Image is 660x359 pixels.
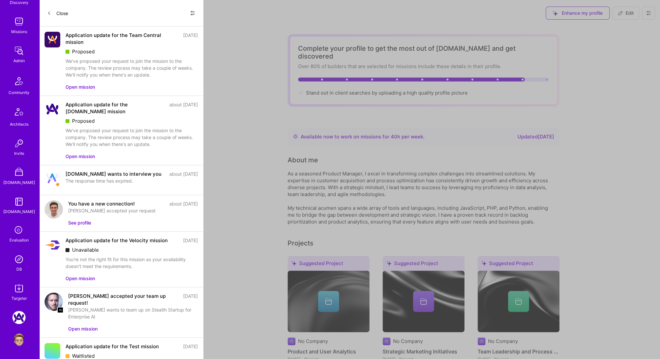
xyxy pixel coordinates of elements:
[66,32,179,45] div: Application update for the Team Central mission
[47,173,58,183] img: Company Logo
[45,237,60,253] img: Company Logo
[45,32,60,47] img: Company Logo
[54,181,61,188] img: star icon
[66,343,159,350] div: Application update for the Test mission
[13,224,25,237] i: icon SelectionTeam
[12,137,26,150] img: Invite
[3,208,35,215] div: [DOMAIN_NAME]
[11,105,27,121] img: Architects
[66,171,161,177] div: [DOMAIN_NAME] wants to interview you
[12,333,26,346] img: User Avatar
[12,166,26,179] img: A Store
[57,307,64,313] img: Company logo
[12,195,26,208] img: guide book
[66,101,165,115] div: Application update for the [DOMAIN_NAME] mission
[14,150,24,157] div: Invite
[66,153,95,160] button: Open mission
[9,237,29,243] div: Evaluation
[66,256,198,270] div: You're not the right fit for this mission as your availability doesn't meet the requirements.
[45,293,63,311] img: user avatar
[68,306,198,320] div: [PERSON_NAME] wants to team up on Stealth Startup for Enterprise AI
[169,171,198,177] div: about [DATE]
[12,311,26,324] img: A.Team: Google Calendar Integration Testing
[10,121,28,128] div: Architects
[68,207,198,214] div: [PERSON_NAME] accepted your request
[47,8,68,18] button: Close
[45,101,60,117] img: Company Logo
[16,266,22,273] div: DB
[183,343,198,350] div: [DATE]
[183,32,198,45] div: [DATE]
[45,200,63,219] img: user avatar
[68,200,135,207] div: You have a new connection!
[66,246,198,253] div: Unavailable
[66,237,168,244] div: Application update for the Velocity mission
[12,44,26,57] img: admin teamwork
[169,101,198,115] div: about [DATE]
[11,333,27,346] a: User Avatar
[183,293,198,306] div: [DATE]
[66,127,198,148] div: We've proposed your request to join the mission to the company. The review process may take a cou...
[169,200,198,207] div: about [DATE]
[68,325,98,332] button: Open mission
[11,311,27,324] a: A.Team: Google Calendar Integration Testing
[12,282,26,295] img: Skill Targeter
[12,15,26,28] img: teamwork
[66,58,198,78] div: We've proposed your request to join the mission to the company. The review process may take a cou...
[183,237,198,244] div: [DATE]
[11,73,27,89] img: Community
[11,28,27,35] div: Missions
[66,48,198,55] div: Proposed
[66,275,95,282] button: Open mission
[66,117,198,124] div: Proposed
[12,253,26,266] img: Admin Search
[3,179,35,186] div: [DOMAIN_NAME]
[68,219,91,226] button: See profile
[68,293,179,306] div: [PERSON_NAME] accepted your team up request!
[66,177,198,184] div: The response time has expired.
[66,83,95,90] button: Open mission
[13,57,25,64] div: Admin
[11,295,27,302] div: Targeter
[9,89,29,96] div: Community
